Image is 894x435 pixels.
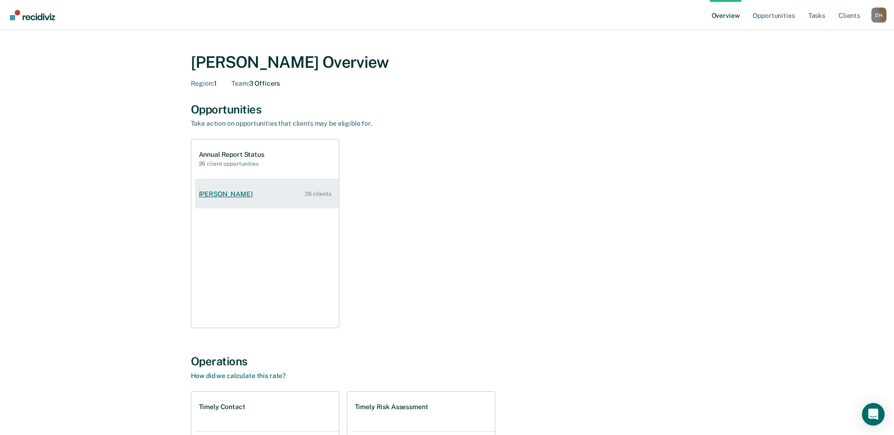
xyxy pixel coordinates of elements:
[199,161,264,167] h2: 26 client opportunities
[355,403,428,411] h1: Timely Risk Assessment
[305,191,331,197] div: 26 clients
[10,10,55,20] img: Recidiviz
[191,120,521,128] div: Take action on opportunities that clients may be eligible for.
[191,80,214,87] span: Region :
[199,151,264,159] h1: Annual Report Status
[862,403,885,426] div: Open Intercom Messenger
[231,80,280,88] div: 3 Officers
[191,354,704,368] div: Operations
[191,372,286,379] a: How did we calculate this rate?
[195,181,339,208] a: [PERSON_NAME] 26 clients
[191,80,217,88] div: 1
[191,53,704,72] div: [PERSON_NAME] Overview
[199,403,246,411] h1: Timely Contact
[231,80,249,87] span: Team :
[191,103,704,116] div: Opportunities
[199,190,256,198] div: [PERSON_NAME]
[871,8,886,23] button: Profile dropdown button
[871,8,886,23] div: D H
